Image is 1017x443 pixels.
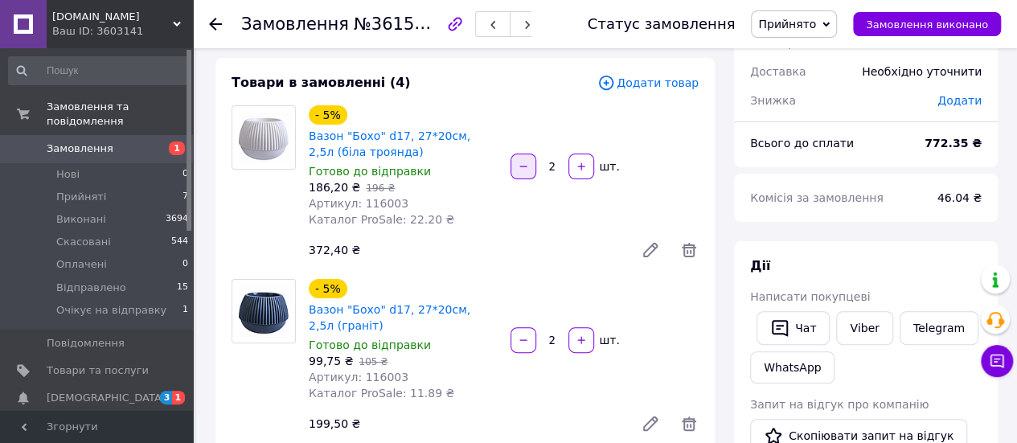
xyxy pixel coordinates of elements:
[302,239,628,261] div: 372,40 ₴
[182,257,188,272] span: 0
[52,10,173,24] span: WISK.COM.UA
[366,183,395,194] span: 196 ₴
[309,303,470,332] a: Вазон "Бохо" d17, 27*20см, 2,5л (граніт)
[56,303,166,318] span: Очікує на відправку
[309,279,347,298] div: - 5%
[169,142,185,155] span: 1
[241,14,349,34] span: Замовлення
[679,240,699,260] span: Видалити
[47,100,193,129] span: Замовлення та повідомлення
[8,56,190,85] input: Пошук
[852,54,991,89] div: Необхідно уточнити
[750,258,770,273] span: Дії
[171,235,188,249] span: 544
[750,191,884,204] span: Комісія за замовлення
[309,129,470,158] a: Вазон "Бохо" d17, 27*20см, 2,5л (біла троянда)
[596,158,621,174] div: шт.
[309,338,431,351] span: Готово до відправки
[750,398,929,411] span: Запит на відгук про компанію
[750,290,870,303] span: Написати покупцеві
[52,24,193,39] div: Ваш ID: 3603141
[757,311,830,345] button: Чат
[309,197,408,210] span: Артикул: 116003
[866,18,988,31] span: Замовлення виконано
[679,414,699,433] span: Видалити
[160,391,173,404] span: 3
[359,356,388,367] span: 105 ₴
[182,190,188,204] span: 7
[309,165,431,178] span: Готово до відправки
[177,281,188,295] span: 15
[166,212,188,227] span: 3694
[309,105,347,125] div: - 5%
[937,94,982,107] span: Додати
[853,12,1001,36] button: Замовлення виконано
[309,371,408,384] span: Артикул: 116003
[182,167,188,182] span: 0
[900,311,978,345] a: Telegram
[209,16,222,32] div: Повернутися назад
[750,36,802,49] span: 4 товари
[56,167,80,182] span: Нові
[596,332,621,348] div: шт.
[47,391,166,405] span: [DEMOGRAPHIC_DATA]
[981,345,1013,377] button: Чат з покупцем
[597,74,699,92] span: Додати товар
[836,311,892,345] a: Viber
[309,213,454,226] span: Каталог ProSale: 22.20 ₴
[937,191,982,204] span: 46.04 ₴
[47,142,113,156] span: Замовлення
[750,137,854,150] span: Всього до сплати
[588,16,736,32] div: Статус замовлення
[309,355,353,367] span: 99,75 ₴
[56,235,111,249] span: Скасовані
[750,351,835,384] a: WhatsApp
[56,257,107,272] span: Оплачені
[750,94,796,107] span: Знижка
[309,181,360,194] span: 186,20 ₴
[925,137,982,150] b: 772.35 ₴
[758,18,816,31] span: Прийнято
[634,234,666,266] a: Редагувати
[750,65,806,78] span: Доставка
[634,408,666,440] a: Редагувати
[354,14,468,34] span: №361530429
[182,303,188,318] span: 1
[56,190,106,204] span: Прийняті
[47,336,125,351] span: Повідомлення
[232,111,295,163] img: Вазон "Бохо" d17, 27*20см, 2,5л (біла троянда)
[302,412,628,435] div: 199,50 ₴
[47,363,149,378] span: Товари та послуги
[56,281,126,295] span: Відправлено
[232,285,295,338] img: Вазон "Бохо" d17, 27*20см, 2,5л (граніт)
[172,391,185,404] span: 1
[56,212,106,227] span: Виконані
[232,75,411,90] span: Товари в замовленні (4)
[309,387,454,400] span: Каталог ProSale: 11.89 ₴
